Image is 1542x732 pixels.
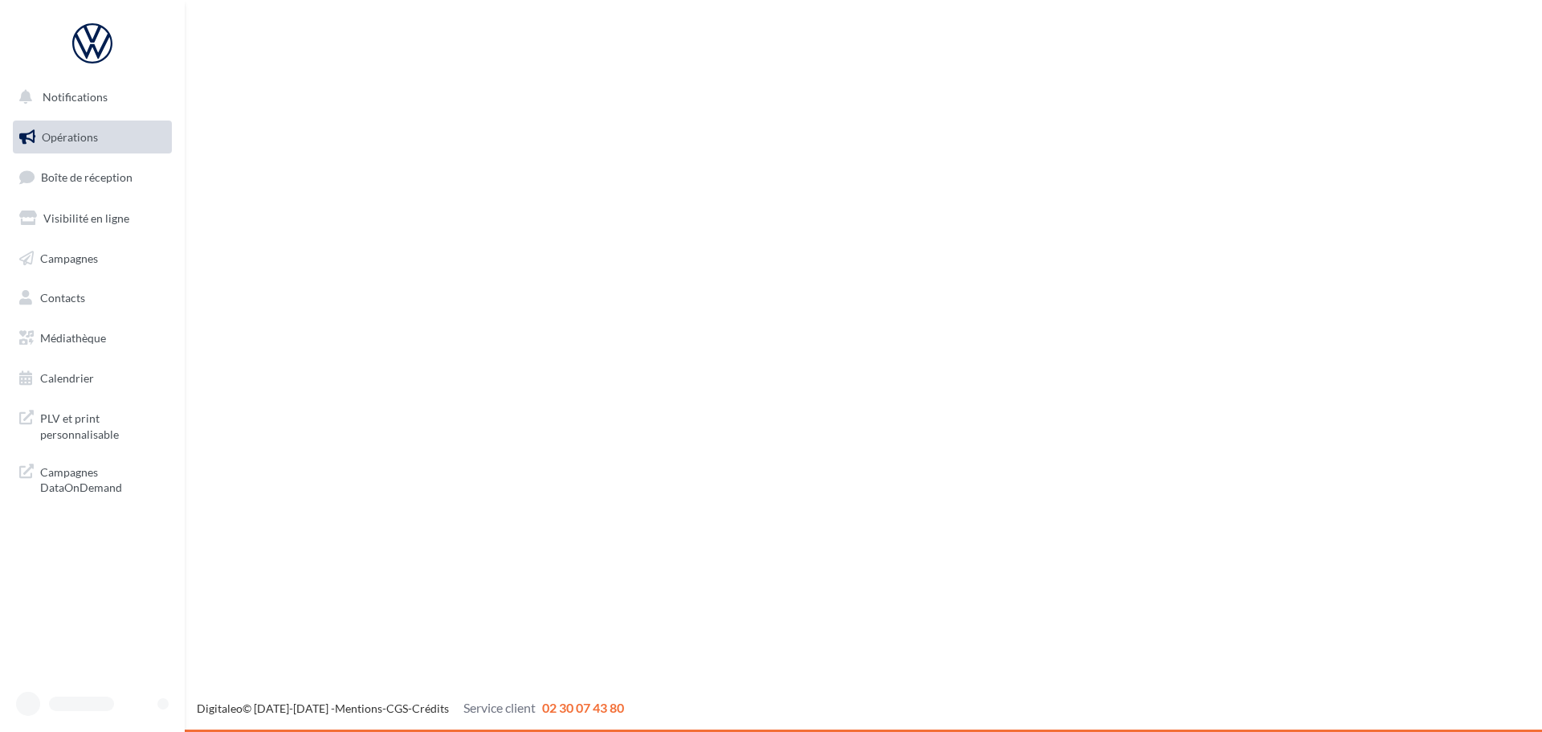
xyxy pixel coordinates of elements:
a: Digitaleo [197,701,243,715]
a: Campagnes [10,242,175,276]
a: Mentions [335,701,382,715]
span: Campagnes DataOnDemand [40,461,165,496]
a: PLV et print personnalisable [10,401,175,448]
a: Contacts [10,281,175,315]
a: CGS [386,701,408,715]
span: Opérations [42,130,98,144]
span: Service client [463,700,536,715]
span: Boîte de réception [41,170,133,184]
span: Campagnes [40,251,98,264]
span: © [DATE]-[DATE] - - - [197,701,624,715]
span: PLV et print personnalisable [40,407,165,442]
button: Notifications [10,80,169,114]
a: Boîte de réception [10,160,175,194]
a: Médiathèque [10,321,175,355]
span: Visibilité en ligne [43,211,129,225]
span: Médiathèque [40,331,106,345]
a: Visibilité en ligne [10,202,175,235]
span: Calendrier [40,371,94,385]
span: Notifications [43,90,108,104]
a: Calendrier [10,362,175,395]
a: Opérations [10,121,175,154]
span: 02 30 07 43 80 [542,700,624,715]
span: Contacts [40,291,85,305]
a: Campagnes DataOnDemand [10,455,175,502]
a: Crédits [412,701,449,715]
